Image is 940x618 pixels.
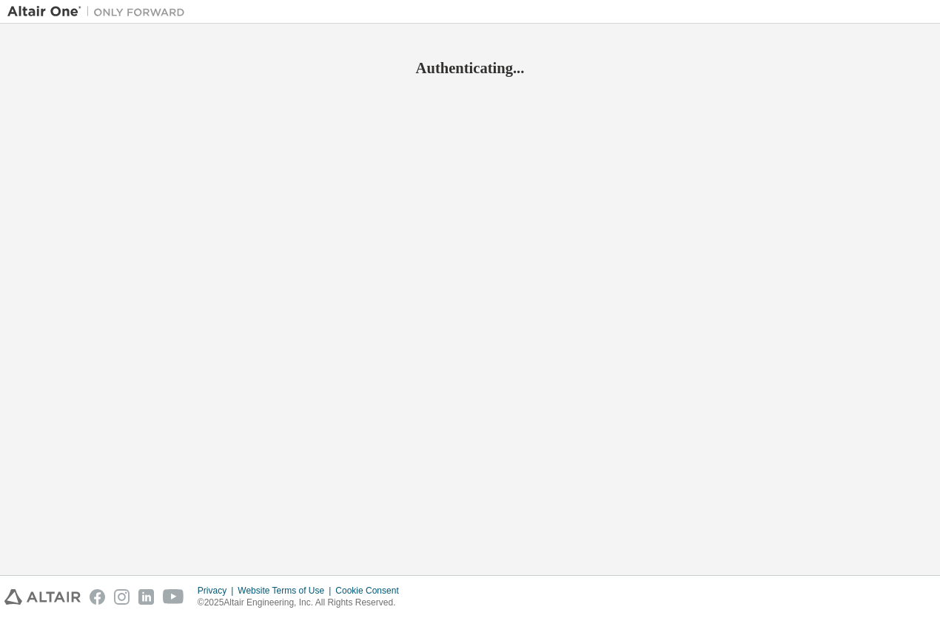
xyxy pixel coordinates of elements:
[7,58,933,78] h2: Authenticating...
[198,585,238,597] div: Privacy
[163,589,184,605] img: youtube.svg
[138,589,154,605] img: linkedin.svg
[335,585,407,597] div: Cookie Consent
[198,597,408,609] p: © 2025 Altair Engineering, Inc. All Rights Reserved.
[114,589,130,605] img: instagram.svg
[238,585,335,597] div: Website Terms of Use
[7,4,192,19] img: Altair One
[90,589,105,605] img: facebook.svg
[4,589,81,605] img: altair_logo.svg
